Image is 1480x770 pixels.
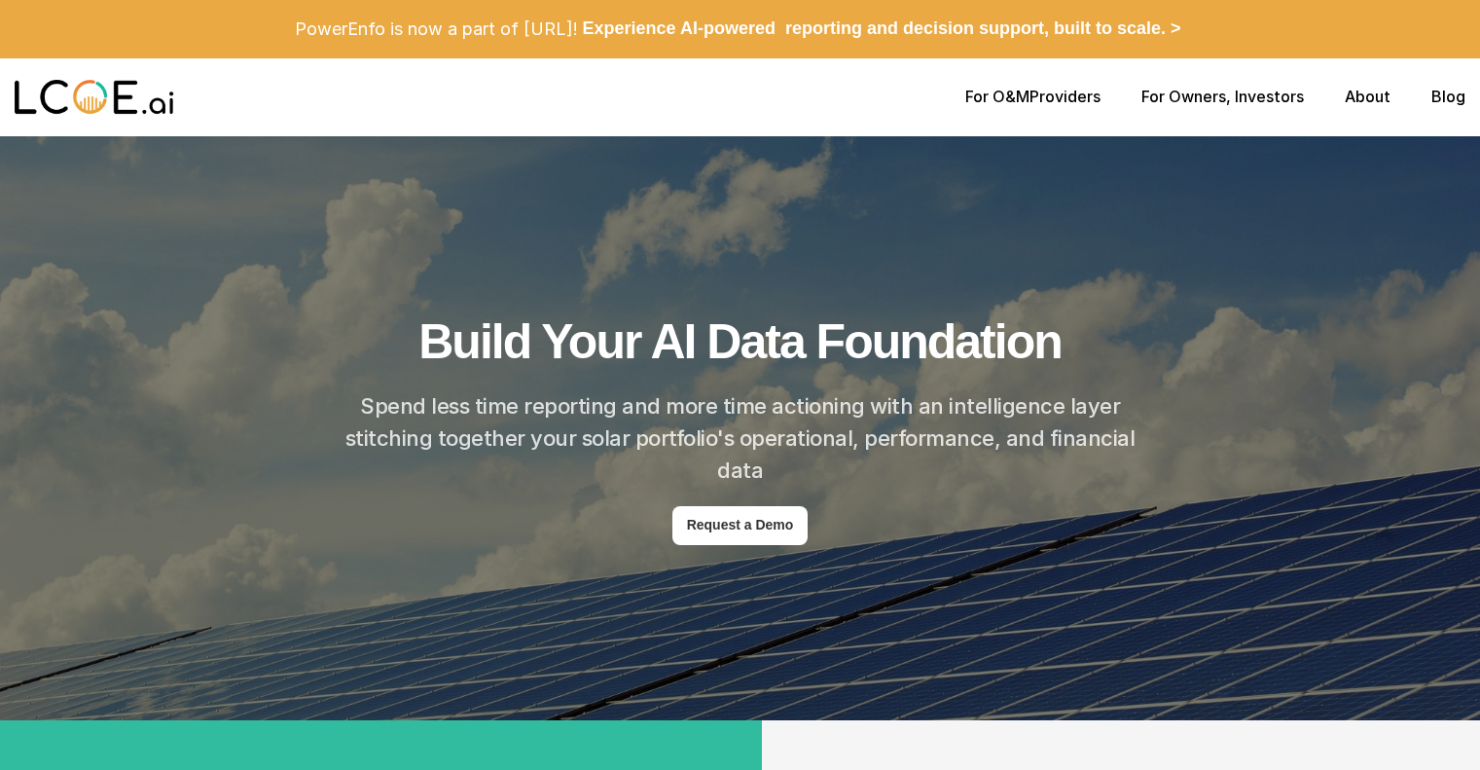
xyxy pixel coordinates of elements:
[668,506,813,545] a: Request a Demo
[1345,87,1390,106] a: About
[571,18,1192,40] p: Experience AI-powered reporting and decision support, built to scale. >
[682,517,799,533] p: Request a Demo
[415,312,1065,371] h1: Build Your AI Data Foundation
[566,6,1197,53] a: Experience AI-powered reporting and decision support, built to scale. >
[965,88,1101,106] p: Providers
[965,87,1029,106] a: For O&M
[1431,87,1465,106] a: Blog
[283,18,566,40] p: PowerEnfo is now a part of [URL]!
[331,390,1149,487] h2: Spend less time reporting and more time actioning with an intelligence layer stitching together y...
[1141,88,1304,106] p: , Investors
[1141,87,1226,106] a: For Owners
